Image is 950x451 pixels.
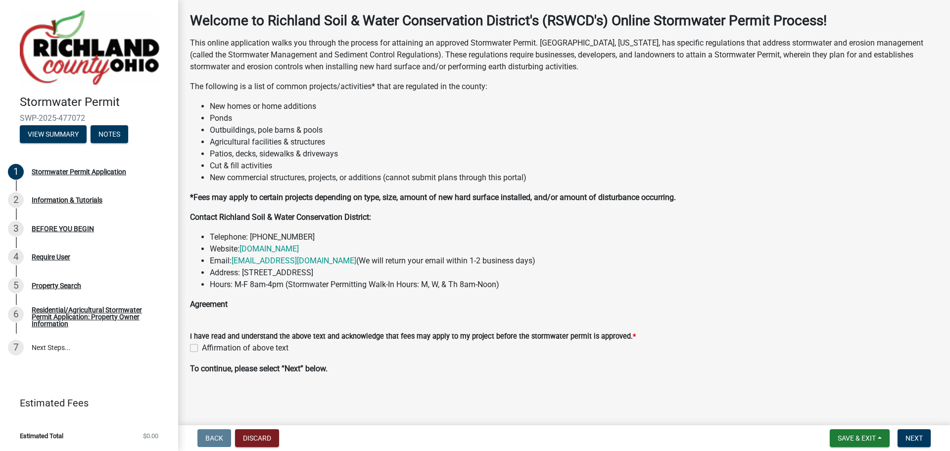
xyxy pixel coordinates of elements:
button: Save & Exit [830,429,890,447]
div: 5 [8,278,24,294]
strong: To continue, please select “Next” below. [190,364,328,373]
li: Agricultural facilities & structures [210,136,938,148]
li: Cut & fill activities [210,160,938,172]
h4: Stormwater Permit [20,95,170,109]
wm-modal-confirm: Summary [20,131,87,139]
span: Estimated Total [20,433,63,439]
div: Require User [32,253,70,260]
button: Next [898,429,931,447]
li: New homes or home additions [210,100,938,112]
li: New commercial structures, projects, or additions (cannot submit plans through this portal) [210,172,938,184]
strong: Agreement [190,300,228,309]
li: Patios, decks, sidewalks & driveways [210,148,938,160]
div: 4 [8,249,24,265]
li: Email: (We will return your email within 1-2 business days) [210,255,938,267]
strong: Welcome to Richland Soil & Water Conservation District's (RSWCD's) Online Stormwater Permit Process! [190,12,827,29]
label: I have read and understand the above text and acknowledge that fees may apply to my project befor... [190,333,636,340]
div: 6 [8,306,24,322]
li: Website: [210,243,938,255]
div: Property Search [32,282,81,289]
div: 7 [8,340,24,355]
div: Information & Tutorials [32,197,102,203]
div: Stormwater Permit Application [32,168,126,175]
strong: *Fees may apply to certain projects depending on type, size, amount of new hard surface installed... [190,193,676,202]
div: 3 [8,221,24,237]
img: Richland County, Ohio [20,10,159,85]
div: Residential/Agricultural Stormwater Permit Application: Property Owner Information [32,306,162,327]
a: Estimated Fees [8,393,162,413]
p: The following is a list of common projects/activities* that are regulated in the county: [190,81,938,93]
button: Discard [235,429,279,447]
li: Ponds [210,112,938,124]
wm-modal-confirm: Notes [91,131,128,139]
strong: Contact Richland Soil & Water Conservation District: [190,212,371,222]
li: Outbuildings, pole barns & pools [210,124,938,136]
div: BEFORE YOU BEGIN [32,225,94,232]
span: SWP-2025-477072 [20,113,158,123]
button: Notes [91,125,128,143]
div: 1 [8,164,24,180]
li: Address: [STREET_ADDRESS] [210,267,938,279]
button: View Summary [20,125,87,143]
a: [EMAIL_ADDRESS][DOMAIN_NAME] [232,256,356,265]
span: Next [905,434,923,442]
span: Save & Exit [838,434,876,442]
button: Back [197,429,231,447]
span: $0.00 [143,433,158,439]
a: [DOMAIN_NAME] [239,244,299,253]
li: Hours: M-F 8am-4pm (Stormwater Permitting Walk-In Hours: M, W, & Th 8am-Noon) [210,279,938,291]
p: This online application walks you through the process for attaining an approved Stormwater Permit... [190,37,938,73]
span: Back [205,434,223,442]
li: Telephone: [PHONE_NUMBER] [210,231,938,243]
label: Affirmation of above text [202,342,288,354]
div: 2 [8,192,24,208]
